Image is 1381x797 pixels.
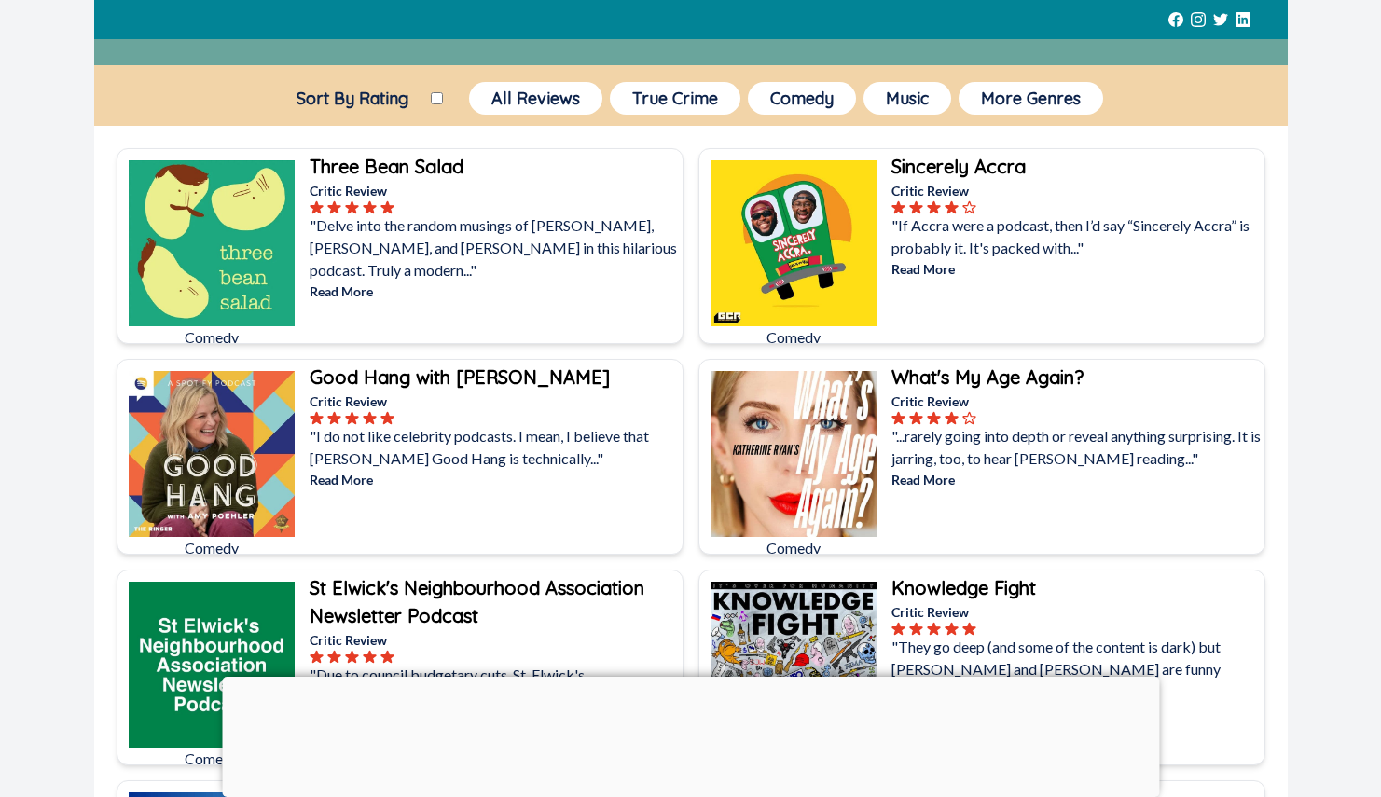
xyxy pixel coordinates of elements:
img: What's My Age Again? [711,371,877,537]
a: Knowledge FightComedyKnowledge FightCritic Review"They go deep (and some of the content is dark) ... [698,570,1265,765]
p: Critic Review [310,181,679,200]
a: Good Hang with Amy PoehlerComedyGood Hang with [PERSON_NAME]Critic Review"I do not like celebrity... [117,359,684,555]
p: Read More [310,282,679,301]
a: All Reviews [465,78,606,118]
button: All Reviews [469,82,602,115]
img: Good Hang with Amy Poehler [129,371,295,537]
button: More Genres [959,82,1103,115]
img: Three Bean Salad [129,160,295,326]
a: Three Bean SaladComedyThree Bean SaladCritic Review"Delve into the random musings of [PERSON_NAME... [117,148,684,344]
p: "Delve into the random musings of [PERSON_NAME], [PERSON_NAME], and [PERSON_NAME] in this hilario... [310,214,679,282]
img: Sincerely Accra [711,160,877,326]
p: Critic Review [891,602,1261,622]
p: "I do not like celebrity podcasts. I mean, I believe that [PERSON_NAME] Good Hang is technically..." [310,425,679,470]
b: What's My Age Again? [891,365,1084,389]
p: Read More [891,470,1261,489]
p: Critic Review [310,392,679,411]
p: "If Accra were a podcast, then I’d say “Sincerely Accra” is probably it. It's packed with..." [891,214,1261,259]
p: "...rarely going into depth or reveal anything surprising. It is jarring, too, to hear [PERSON_NA... [891,425,1261,470]
img: St Elwick's Neighbourhood Association Newsletter Podcast [129,582,295,748]
button: Comedy [748,82,856,115]
b: Good Hang with [PERSON_NAME] [310,365,610,389]
a: What's My Age Again?ComedyWhat's My Age Again?Critic Review"...rarely going into depth or reveal ... [698,359,1265,555]
a: Sincerely Accra ComedySincerely AccraCritic Review"If Accra were a podcast, then I’d say “Sincere... [698,148,1265,344]
p: Read More [891,259,1261,279]
img: Knowledge Fight [711,582,877,748]
p: Comedy [129,326,295,349]
p: "They go deep (and some of the content is dark) but [PERSON_NAME] and [PERSON_NAME] are funny eno... [891,636,1261,703]
p: Comedy [129,537,295,559]
iframe: Advertisement [222,677,1159,792]
b: St Elwick's Neighbourhood Association Newsletter Podcast [310,576,644,627]
button: True Crime [610,82,740,115]
a: True Crime [606,78,744,118]
label: Sort By Rating [274,88,431,109]
p: Comedy [129,748,295,770]
b: Knowledge Fight [891,576,1036,599]
p: Critic Review [891,392,1261,411]
p: Read More [310,470,679,489]
b: Sincerely Accra [891,155,1026,178]
a: St Elwick's Neighbourhood Association Newsletter PodcastComedySt Elwick's Neighbourhood Associati... [117,570,684,765]
a: Comedy [744,78,860,118]
p: "Due to council budgetary cuts, St. Elwick's Neighbourhood Association Newsletter is now availabl... [310,664,679,731]
button: Music [863,82,951,115]
p: Critic Review [891,181,1261,200]
p: Comedy [711,537,877,559]
p: Comedy [711,326,877,349]
b: Three Bean Salad [310,155,463,178]
a: Music [860,78,955,118]
p: Critic Review [310,630,679,650]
